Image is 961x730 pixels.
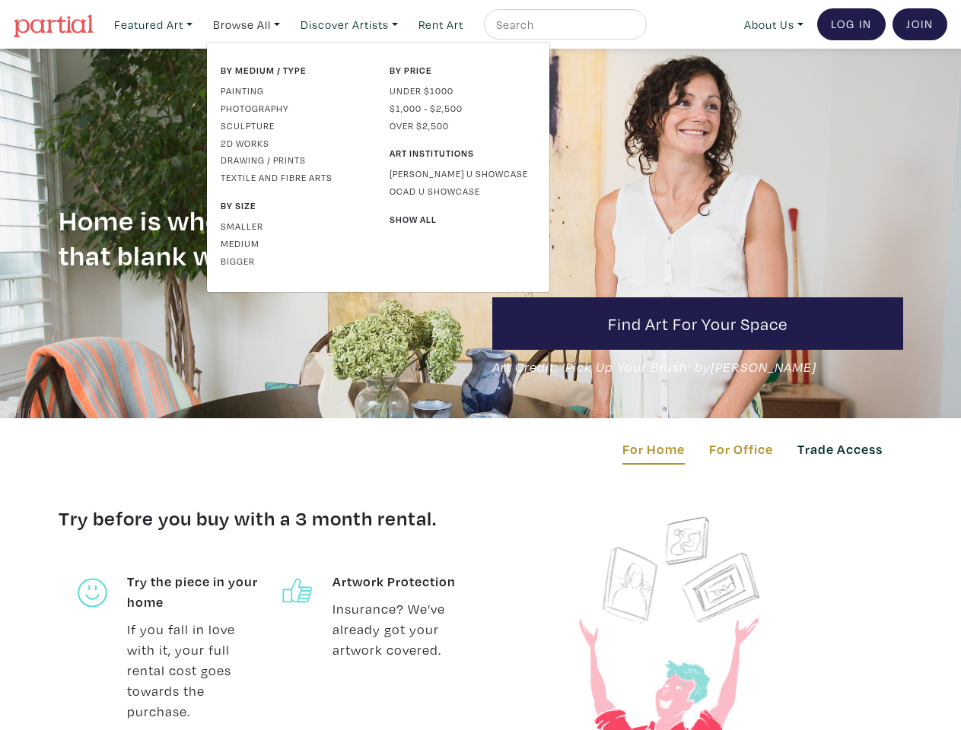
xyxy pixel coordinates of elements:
[737,9,810,40] a: About Us
[390,184,536,198] a: OCAD U Showcase
[221,153,367,167] a: Drawing / Prints
[221,63,367,77] span: By medium / type
[127,571,264,612] b: Try the piece in your home
[107,9,199,40] a: Featured Art
[221,101,367,115] a: Photography
[390,101,536,115] a: $1,000 - $2,500
[333,571,469,592] b: Artwork Protection
[711,358,816,376] a: [PERSON_NAME]
[59,506,469,571] h4: Try before you buy with a 3 month rental.
[390,212,536,226] a: Show All
[390,119,536,132] a: Over $2,500
[221,136,367,150] a: 2D works
[622,439,685,465] a: For Home
[279,578,317,607] img: Try the piece in your home
[221,219,367,233] a: Smaller
[294,9,405,40] a: Discover Artists
[221,119,367,132] a: Sculpture
[221,236,367,250] a: Medium
[390,167,536,180] a: [PERSON_NAME] U Showcase
[390,146,536,160] span: Art Institutions
[390,63,536,77] span: By price
[221,84,367,97] a: Painting
[412,9,470,40] a: Rent Art
[797,439,883,459] a: Trade Access
[74,578,112,607] img: Try the piece in your home
[221,170,367,184] a: Textile and Fibre Arts
[893,8,947,40] a: Join
[206,42,550,293] div: Featured Art
[492,297,903,351] a: Find art for your space
[709,439,773,459] a: For Office
[127,571,264,722] div: If you fall in love with it, your full rental cost goes towards the purchase.
[333,571,469,722] div: Insurance? We’ve already got your artwork covered.
[221,254,367,268] a: Bigger
[817,8,886,40] a: Log In
[390,84,536,97] a: Under $1000
[206,9,287,40] a: Browse All
[492,357,903,377] span: Art Credit: ‘Pick Up Your Brush’ by
[59,202,469,271] h1: Home is where the art is. Fill that blank wall [DATE].
[221,198,367,212] span: By size
[495,15,632,34] input: Search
